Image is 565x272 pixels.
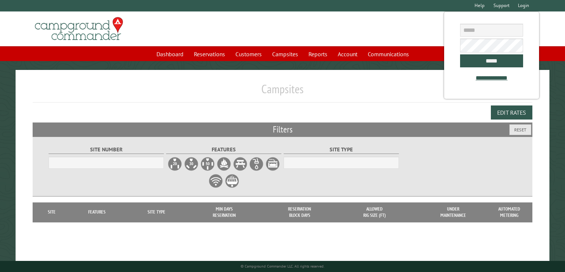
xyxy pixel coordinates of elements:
[284,145,399,154] label: Site Type
[262,202,337,222] th: Reservation Block Days
[126,202,186,222] th: Site Type
[249,157,264,171] label: Water Hookup
[412,202,495,222] th: Under Maintenance
[168,157,182,171] label: 20A Electrical Hookup
[217,157,231,171] label: Firepit
[152,47,188,61] a: Dashboard
[166,145,281,154] label: Features
[265,157,280,171] label: Sewer Hookup
[33,14,125,43] img: Campground Commander
[241,264,324,269] small: © Campground Commander LLC. All rights reserved.
[268,47,303,61] a: Campsites
[36,202,67,222] th: Site
[233,157,248,171] label: Picnic Table
[33,82,533,102] h1: Campsites
[184,157,199,171] label: 30A Electrical Hookup
[33,122,533,137] h2: Filters
[363,47,413,61] a: Communications
[49,145,164,154] label: Site Number
[208,174,223,188] label: WiFi Service
[337,202,412,222] th: Allowed Rig Size (ft)
[225,174,239,188] label: Grill
[333,47,362,61] a: Account
[189,47,229,61] a: Reservations
[509,124,531,135] button: Reset
[67,202,126,222] th: Features
[304,47,332,61] a: Reports
[200,157,215,171] label: 50A Electrical Hookup
[495,202,524,222] th: Automated metering
[231,47,266,61] a: Customers
[491,105,532,120] button: Edit Rates
[186,202,262,222] th: Min Days Reservation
